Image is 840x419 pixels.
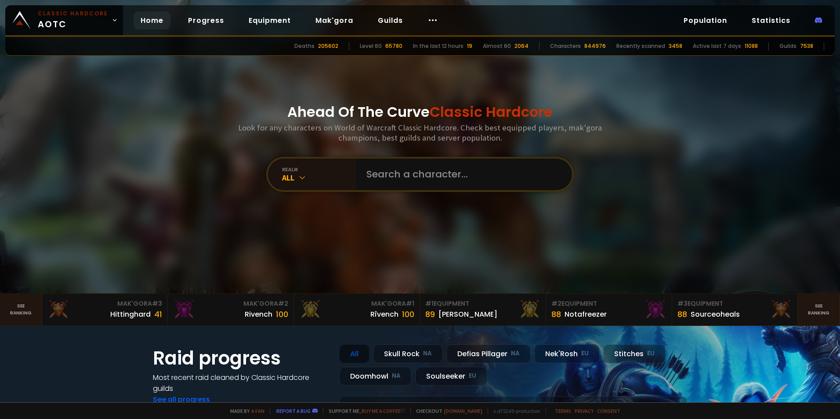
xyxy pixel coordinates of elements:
div: realm [282,166,356,173]
a: Home [134,11,170,29]
div: 88 [677,308,687,320]
div: Doomhowl [339,367,412,386]
span: Made by [225,408,264,414]
a: Mak'Gora#1Rîvench100 [294,294,420,325]
span: # 2 [551,299,561,308]
div: 11088 [745,42,758,50]
div: [PERSON_NAME] [438,309,497,320]
span: # 3 [152,299,162,308]
h1: Ahead Of The Curve [287,101,553,123]
small: EU [581,349,589,358]
div: In the last 12 hours [413,42,463,50]
div: Active last 7 days [693,42,741,50]
a: Statistics [745,11,797,29]
div: Equipment [425,299,540,308]
div: Rivench [245,309,272,320]
small: NA [511,349,520,358]
div: Stitches [603,344,666,363]
div: 7538 [800,42,813,50]
span: v. d752d5 - production [488,408,540,414]
div: Notafreezer [565,309,607,320]
div: 100 [276,308,288,320]
a: Mak'Gora#3Hittinghard41 [42,294,168,325]
a: a fan [251,408,264,414]
a: #2Equipment88Notafreezer [546,294,672,325]
div: 100 [402,308,414,320]
h3: Look for any characters on World of Warcraft Classic Hardcore. Check best equipped players, mak'g... [235,123,605,143]
small: EU [469,372,476,380]
a: Population [677,11,734,29]
div: Guilds [779,42,797,50]
div: 65780 [385,42,402,50]
div: Equipment [677,299,793,308]
div: Deaths [294,42,315,50]
a: Buy me a coffee [362,408,405,414]
a: Consent [597,408,620,414]
h1: Raid progress [153,344,329,372]
a: #3Equipment88Sourceoheals [672,294,798,325]
div: Mak'Gora [299,299,414,308]
div: 3458 [669,42,682,50]
div: Defias Pillager [446,344,531,363]
div: Hittinghard [110,309,151,320]
div: 19 [467,42,472,50]
span: # 2 [278,299,288,308]
a: Privacy [575,408,594,414]
div: All [282,173,356,183]
a: See all progress [153,394,210,405]
a: [DOMAIN_NAME] [444,408,482,414]
a: Report a bug [276,408,311,414]
span: # 1 [406,299,414,308]
div: All [339,344,369,363]
div: Mak'Gora [173,299,288,308]
div: 844976 [584,42,606,50]
small: NA [423,349,432,358]
div: Level 60 [360,42,382,50]
a: #1Equipment89[PERSON_NAME] [420,294,546,325]
h4: Most recent raid cleaned by Classic Hardcore guilds [153,372,329,394]
div: 205602 [318,42,338,50]
a: Seeranking [798,294,840,325]
span: # 3 [677,299,688,308]
small: EU [647,349,655,358]
a: Classic HardcoreAOTC [5,5,123,35]
div: Mak'Gora [47,299,163,308]
span: Classic Hardcore [430,102,553,122]
div: Soulseeker [415,367,487,386]
a: Equipment [242,11,298,29]
div: Almost 60 [483,42,511,50]
span: # 1 [425,299,434,308]
div: Nek'Rosh [534,344,600,363]
input: Search a character... [361,159,561,190]
div: 2064 [514,42,529,50]
div: Equipment [551,299,666,308]
div: 41 [154,308,162,320]
div: 89 [425,308,435,320]
small: NA [392,372,401,380]
span: Checkout [410,408,482,414]
a: Terms [555,408,571,414]
small: Classic Hardcore [38,10,108,18]
a: Guilds [371,11,410,29]
a: Mak'Gora#2Rivench100 [168,294,294,325]
span: Support me, [323,408,405,414]
div: Sourceoheals [691,309,740,320]
div: Rîvench [370,309,398,320]
a: Progress [181,11,231,29]
span: AOTC [38,10,108,31]
div: Characters [550,42,581,50]
div: Recently scanned [616,42,665,50]
div: Skull Rock [373,344,443,363]
div: 88 [551,308,561,320]
a: Mak'gora [308,11,360,29]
